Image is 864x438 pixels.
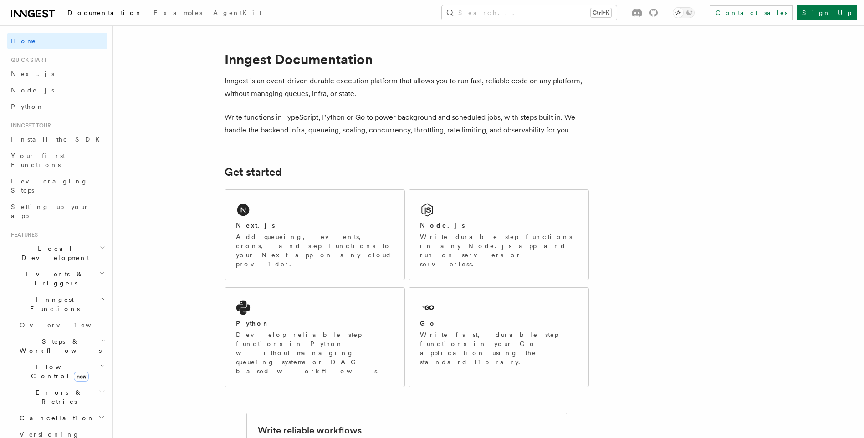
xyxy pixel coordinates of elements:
span: Node.js [11,87,54,94]
p: Write functions in TypeScript, Python or Go to power background and scheduled jobs, with steps bu... [225,111,589,137]
button: Flow Controlnew [16,359,107,384]
span: Setting up your app [11,203,89,219]
a: Python [7,98,107,115]
a: Node.js [7,82,107,98]
a: Install the SDK [7,131,107,148]
a: Contact sales [710,5,793,20]
a: Sign Up [797,5,857,20]
span: Events & Triggers [7,270,99,288]
h2: Next.js [236,221,275,230]
span: Local Development [7,244,99,262]
button: Search...Ctrl+K [442,5,617,20]
span: Errors & Retries [16,388,99,406]
span: Next.js [11,70,54,77]
p: Add queueing, events, crons, and step functions to your Next app on any cloud provider. [236,232,394,269]
button: Cancellation [16,410,107,426]
a: Your first Functions [7,148,107,173]
span: Python [11,103,44,110]
h2: Write reliable workflows [258,424,362,437]
a: AgentKit [208,3,267,25]
span: Inngest Functions [7,295,98,313]
span: AgentKit [213,9,261,16]
a: Next.jsAdd queueing, events, crons, and step functions to your Next app on any cloud provider. [225,189,405,280]
span: Overview [20,321,113,329]
span: Steps & Workflows [16,337,102,355]
button: Errors & Retries [16,384,107,410]
button: Events & Triggers [7,266,107,291]
button: Inngest Functions [7,291,107,317]
a: Node.jsWrite durable step functions in any Node.js app and run on servers or serverless. [409,189,589,280]
h2: Node.js [420,221,465,230]
span: Flow Control [16,362,100,381]
a: Leveraging Steps [7,173,107,199]
button: Local Development [7,240,107,266]
span: new [74,372,89,382]
span: Install the SDK [11,136,105,143]
span: Versioning [20,431,80,438]
h1: Inngest Documentation [225,51,589,67]
span: Leveraging Steps [11,178,88,194]
a: Overview [16,317,107,333]
h2: Go [420,319,436,328]
p: Write durable step functions in any Node.js app and run on servers or serverless. [420,232,578,269]
span: Home [11,36,36,46]
p: Write fast, durable step functions in your Go application using the standard library. [420,330,578,367]
span: Quick start [7,56,47,64]
span: Your first Functions [11,152,65,168]
p: Inngest is an event-driven durable execution platform that allows you to run fast, reliable code ... [225,75,589,100]
span: Examples [153,9,202,16]
kbd: Ctrl+K [591,8,611,17]
span: Cancellation [16,413,95,423]
a: Next.js [7,66,107,82]
span: Documentation [67,9,143,16]
p: Develop reliable step functions in Python without managing queueing systems or DAG based workflows. [236,330,394,376]
a: Setting up your app [7,199,107,224]
a: PythonDevelop reliable step functions in Python without managing queueing systems or DAG based wo... [225,287,405,387]
h2: Python [236,319,270,328]
a: Examples [148,3,208,25]
button: Toggle dark mode [673,7,695,18]
a: Get started [225,166,281,178]
a: Documentation [62,3,148,25]
button: Steps & Workflows [16,333,107,359]
a: GoWrite fast, durable step functions in your Go application using the standard library. [409,287,589,387]
span: Inngest tour [7,122,51,129]
span: Features [7,231,38,239]
a: Home [7,33,107,49]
